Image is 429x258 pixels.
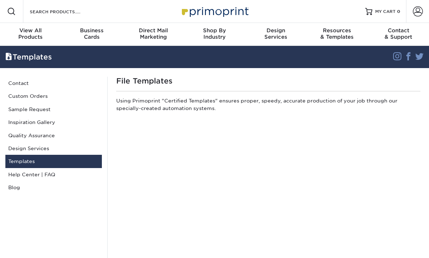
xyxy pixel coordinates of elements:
a: Quality Assurance [5,129,102,142]
h1: File Templates [116,77,420,85]
span: Business [61,27,123,34]
span: Shop By [184,27,245,34]
div: Industry [184,27,245,40]
a: Contact& Support [368,23,429,46]
div: Marketing [123,27,184,40]
a: Sample Request [5,103,102,116]
p: Using Primoprint "Certified Templates" ensures proper, speedy, accurate production of your job th... [116,97,420,115]
span: Contact [368,27,429,34]
a: Inspiration Gallery [5,116,102,129]
span: Resources [306,27,368,34]
span: Direct Mail [123,27,184,34]
a: Design Services [5,142,102,155]
a: Custom Orders [5,90,102,102]
a: Resources& Templates [306,23,368,46]
a: Direct MailMarketing [123,23,184,46]
div: & Templates [306,27,368,40]
span: MY CART [375,9,396,15]
div: & Support [368,27,429,40]
a: Contact [5,77,102,90]
div: Cards [61,27,123,40]
img: Primoprint [179,4,250,19]
span: Design [245,27,306,34]
input: SEARCH PRODUCTS..... [29,7,99,16]
a: Shop ByIndustry [184,23,245,46]
a: Blog [5,181,102,194]
a: Help Center | FAQ [5,168,102,181]
div: Services [245,27,306,40]
span: 0 [397,9,400,14]
a: DesignServices [245,23,306,46]
a: BusinessCards [61,23,123,46]
a: Templates [5,155,102,168]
